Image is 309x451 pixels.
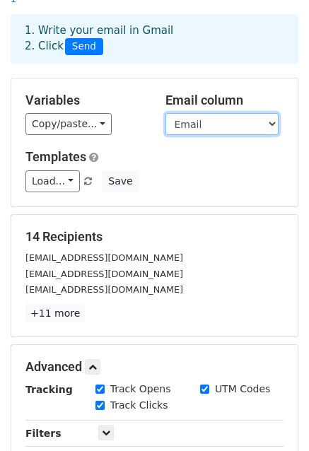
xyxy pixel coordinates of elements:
[25,284,183,295] small: [EMAIL_ADDRESS][DOMAIN_NAME]
[102,170,139,192] button: Save
[65,38,103,55] span: Send
[25,269,183,279] small: [EMAIL_ADDRESS][DOMAIN_NAME]
[25,384,73,395] strong: Tracking
[25,149,86,164] a: Templates
[25,252,183,263] small: [EMAIL_ADDRESS][DOMAIN_NAME]
[25,170,80,192] a: Load...
[165,93,284,108] h5: Email column
[25,428,62,439] strong: Filters
[25,113,112,135] a: Copy/paste...
[25,305,85,322] a: +11 more
[25,359,284,375] h5: Advanced
[110,398,168,413] label: Track Clicks
[14,23,295,55] div: 1. Write your email in Gmail 2. Click
[238,383,309,451] iframe: Chat Widget
[25,93,144,108] h5: Variables
[215,382,270,397] label: UTM Codes
[25,229,284,245] h5: 14 Recipients
[110,382,171,397] label: Track Opens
